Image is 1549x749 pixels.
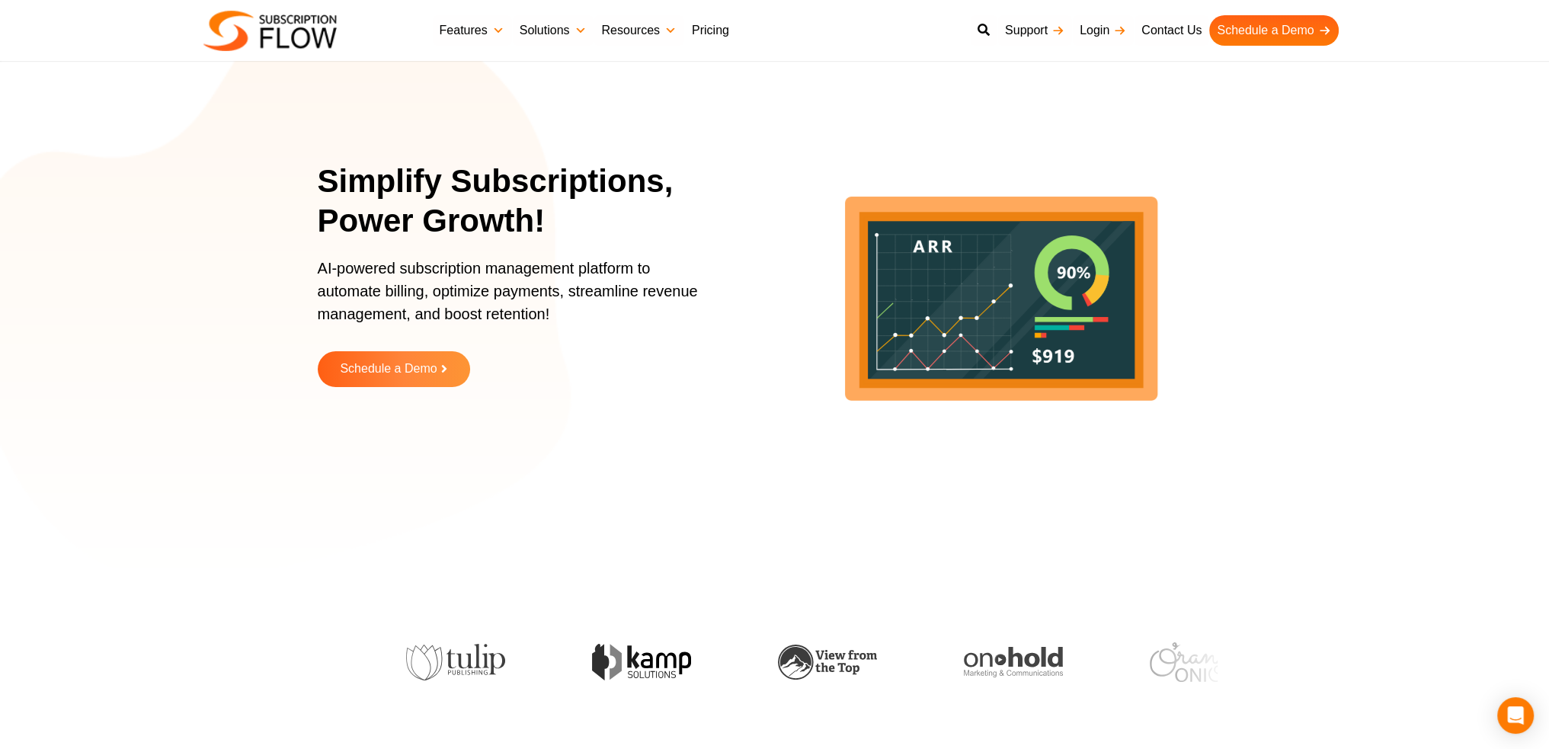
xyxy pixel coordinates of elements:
[403,644,502,680] img: tulip-publishing
[203,11,337,51] img: Subscriptionflow
[684,15,737,46] a: Pricing
[961,647,1060,677] img: onhold-marketing
[340,363,437,376] span: Schedule a Demo
[775,645,874,680] img: view-from-the-top
[432,15,512,46] a: Features
[1497,697,1534,734] div: Open Intercom Messenger
[318,351,470,387] a: Schedule a Demo
[594,15,683,46] a: Resources
[1209,15,1338,46] a: Schedule a Demo
[1134,15,1209,46] a: Contact Us
[1072,15,1134,46] a: Login
[997,15,1072,46] a: Support
[318,162,733,242] h1: Simplify Subscriptions, Power Growth!
[589,644,688,680] img: kamp-solution
[512,15,594,46] a: Solutions
[318,257,714,341] p: AI-powered subscription management platform to automate billing, optimize payments, streamline re...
